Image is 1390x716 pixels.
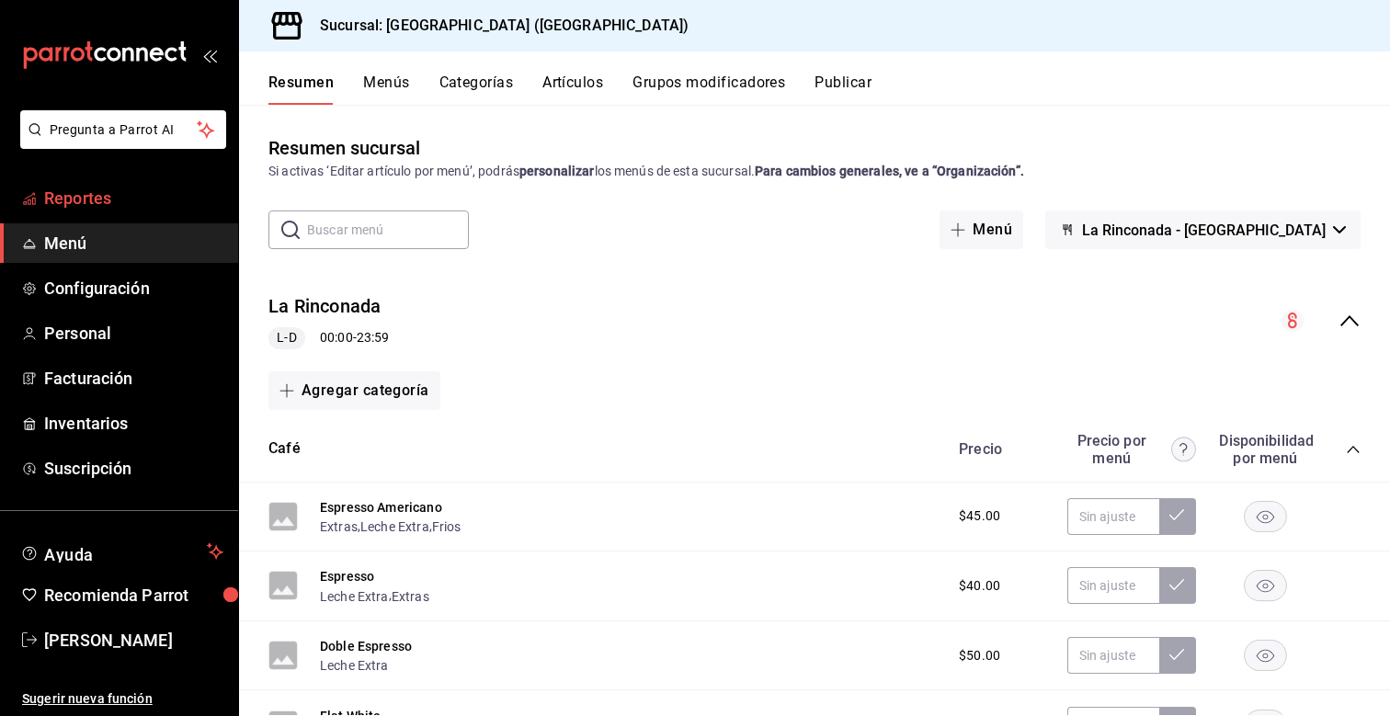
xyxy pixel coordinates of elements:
span: Personal [44,321,223,346]
span: Pregunta a Parrot AI [50,120,198,140]
span: Configuración [44,276,223,301]
button: open_drawer_menu [202,48,217,63]
span: Recomienda Parrot [44,583,223,608]
button: Frios [432,517,461,536]
button: Pregunta a Parrot AI [20,110,226,149]
span: Ayuda [44,540,199,563]
button: Categorías [439,74,514,105]
a: Pregunta a Parrot AI [13,133,226,153]
div: , [320,585,429,605]
span: Suscripción [44,456,223,481]
span: $50.00 [959,646,1000,665]
span: La Rinconada - [GEOGRAPHIC_DATA] [1082,222,1326,239]
div: collapse-menu-row [239,278,1390,364]
button: Publicar [815,74,872,105]
button: Leche Extra [360,517,429,536]
button: Extras [320,517,358,536]
span: Sugerir nueva función [22,689,223,709]
div: Resumen sucursal [268,134,420,162]
div: 00:00 - 23:59 [268,327,389,349]
button: Espresso [320,567,374,585]
span: Facturación [44,366,223,391]
h3: Sucursal: [GEOGRAPHIC_DATA] ([GEOGRAPHIC_DATA]) [305,15,689,37]
strong: personalizar [519,164,595,178]
span: [PERSON_NAME] [44,628,223,653]
button: La Rinconada - [GEOGRAPHIC_DATA] [1045,210,1361,249]
div: Precio [940,440,1058,458]
input: Buscar menú [307,211,469,248]
button: Doble Espresso [320,637,412,655]
span: L-D [269,328,303,347]
span: Reportes [44,186,223,210]
span: Menú [44,231,223,256]
button: Leche Extra [320,656,389,675]
button: Menús [363,74,409,105]
button: Resumen [268,74,334,105]
span: $40.00 [959,576,1000,596]
button: Extras [392,587,429,606]
button: Leche Extra [320,587,389,606]
input: Sin ajuste [1067,637,1159,674]
input: Sin ajuste [1067,498,1159,535]
div: Precio por menú [1067,432,1196,467]
div: , , [320,517,461,536]
button: collapse-category-row [1346,442,1361,457]
button: La Rinconada [268,293,382,320]
div: Si activas ‘Editar artículo por menú’, podrás los menús de esta sucursal. [268,162,1361,181]
button: Café [268,438,301,460]
div: Disponibilidad por menú [1219,432,1311,467]
span: $45.00 [959,506,1000,526]
span: Inventarios [44,411,223,436]
button: Artículos [542,74,603,105]
input: Sin ajuste [1067,567,1159,604]
button: Espresso Americano [320,498,442,517]
button: Menú [940,210,1023,249]
button: Grupos modificadores [632,74,785,105]
div: navigation tabs [268,74,1390,105]
button: Agregar categoría [268,371,440,410]
strong: Para cambios generales, ve a “Organización”. [755,164,1024,178]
